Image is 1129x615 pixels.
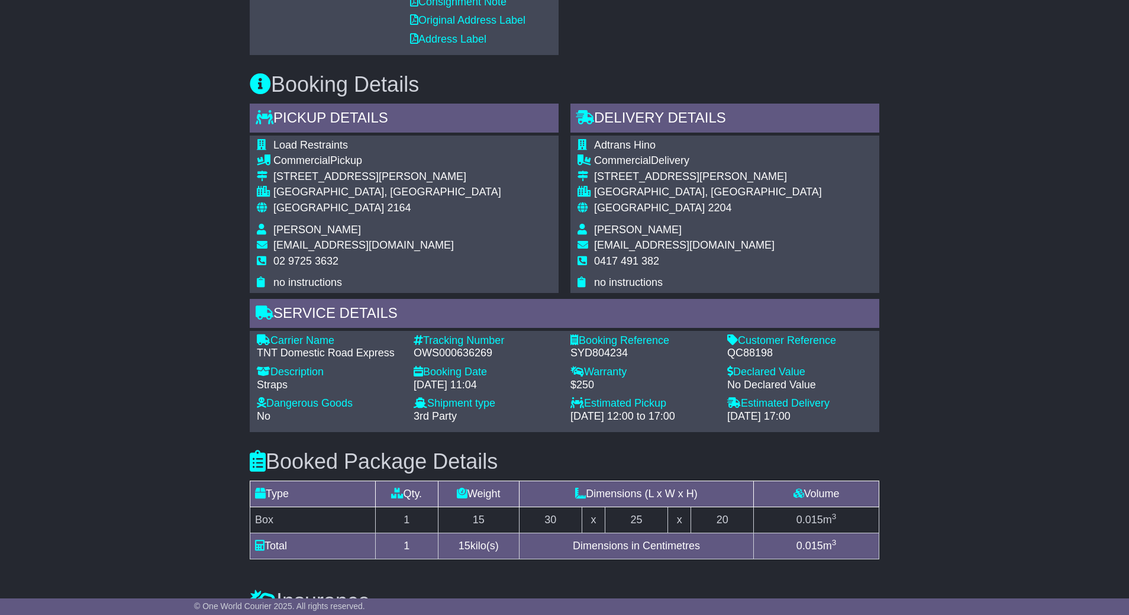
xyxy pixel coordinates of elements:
td: m [754,507,879,533]
td: m [754,533,879,559]
div: [DATE] 17:00 [727,410,872,423]
span: 02 9725 3632 [273,255,338,267]
td: Type [250,481,376,507]
sup: 3 [832,512,837,521]
div: Shipment type [414,397,559,410]
div: Straps [257,379,402,392]
td: Dimensions in Centimetres [519,533,753,559]
td: kilo(s) [438,533,519,559]
div: [GEOGRAPHIC_DATA], [GEOGRAPHIC_DATA] [273,186,501,199]
td: Box [250,507,376,533]
div: Declared Value [727,366,872,379]
span: [PERSON_NAME] [594,224,682,236]
h3: Booking Details [250,73,879,96]
td: Weight [438,481,519,507]
span: [PERSON_NAME] [273,224,361,236]
h3: Insurance [250,590,879,613]
span: 15 [459,540,470,552]
span: © One World Courier 2025. All rights reserved. [194,601,365,611]
td: Dimensions (L x W x H) [519,481,753,507]
div: Description [257,366,402,379]
td: 1 [375,507,438,533]
td: 25 [605,507,668,533]
div: Delivery Details [570,104,879,136]
span: 0.015 [796,540,823,552]
div: Customer Reference [727,334,872,347]
div: $250 [570,379,715,392]
td: x [667,507,691,533]
span: Load Restraints [273,139,348,151]
span: no instructions [594,276,663,288]
div: No Declared Value [727,379,872,392]
span: Commercial [273,154,330,166]
span: Adtrans Hino [594,139,656,151]
a: Original Address Label [410,14,525,26]
span: No [257,410,270,422]
div: OWS000636269 [414,347,559,360]
div: Pickup Details [250,104,559,136]
span: 2204 [708,202,731,214]
div: [STREET_ADDRESS][PERSON_NAME] [273,170,501,183]
div: Estimated Delivery [727,397,872,410]
div: TNT Domestic Road Express [257,347,402,360]
td: 15 [438,507,519,533]
span: 0.015 [796,514,823,526]
td: 1 [375,533,438,559]
div: Warranty [570,366,715,379]
span: 3rd Party [414,410,457,422]
span: no instructions [273,276,342,288]
div: Tracking Number [414,334,559,347]
span: [GEOGRAPHIC_DATA] [594,202,705,214]
span: [EMAIL_ADDRESS][DOMAIN_NAME] [273,239,454,251]
sup: 3 [832,538,837,547]
div: Estimated Pickup [570,397,715,410]
div: Service Details [250,299,879,331]
div: Delivery [594,154,822,168]
div: [GEOGRAPHIC_DATA], [GEOGRAPHIC_DATA] [594,186,822,199]
div: SYD804234 [570,347,715,360]
span: [EMAIL_ADDRESS][DOMAIN_NAME] [594,239,775,251]
td: 20 [691,507,754,533]
td: x [582,507,605,533]
div: Booking Date [414,366,559,379]
div: Pickup [273,154,501,168]
span: 0417 491 382 [594,255,659,267]
td: Volume [754,481,879,507]
span: [GEOGRAPHIC_DATA] [273,202,384,214]
td: 30 [519,507,582,533]
span: 2164 [387,202,411,214]
h3: Booked Package Details [250,450,879,474]
td: Total [250,533,376,559]
div: Carrier Name [257,334,402,347]
div: [STREET_ADDRESS][PERSON_NAME] [594,170,822,183]
div: Booking Reference [570,334,715,347]
div: [DATE] 12:00 to 17:00 [570,410,715,423]
a: Address Label [410,33,486,45]
div: QC88198 [727,347,872,360]
div: Dangerous Goods [257,397,402,410]
div: [DATE] 11:04 [414,379,559,392]
td: Qty. [375,481,438,507]
span: Commercial [594,154,651,166]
